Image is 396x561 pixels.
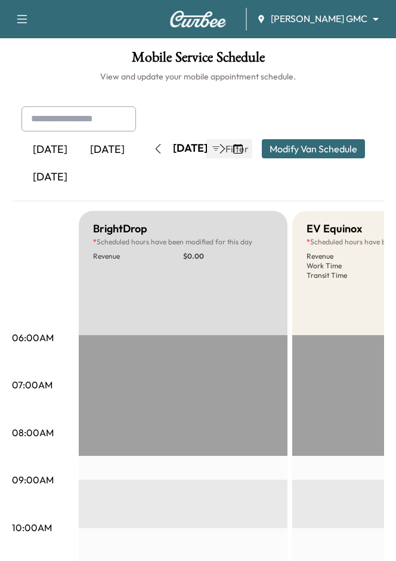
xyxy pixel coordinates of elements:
p: 09:00AM [12,473,54,487]
h5: EV Equinox [307,220,362,237]
p: Revenue [93,252,183,261]
p: 06:00AM [12,330,54,345]
div: [DATE] [21,164,79,191]
div: [DATE] [79,136,136,164]
div: [DATE] [21,136,79,164]
p: $ 0.00 [183,252,273,261]
p: 08:00AM [12,425,54,440]
img: Curbee Logo [169,11,227,27]
p: Scheduled hours have been modified for this day [93,237,273,247]
button: Modify Van Schedule [262,139,365,158]
h5: BrightDrop [93,220,147,237]
h6: View and update your mobile appointment schedule. [12,70,384,82]
p: 07:00AM [12,378,52,392]
span: [PERSON_NAME] GMC [271,12,367,26]
h1: Mobile Service Schedule [12,50,384,70]
p: 10:00AM [12,520,52,535]
div: [DATE] [173,141,208,156]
